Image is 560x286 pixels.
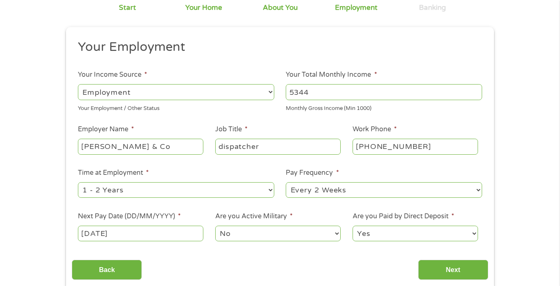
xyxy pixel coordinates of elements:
label: Are you Active Military [215,212,293,221]
label: Your Total Monthly Income [286,71,377,79]
label: Pay Frequency [286,169,339,177]
input: Back [72,260,142,280]
label: Next Pay Date (DD/MM/YYYY) [78,212,181,221]
label: Your Income Source [78,71,147,79]
h2: Your Employment [78,39,476,55]
input: Cashier [215,139,341,154]
div: Your Home [185,3,222,12]
input: Use the arrow keys to pick a date [78,226,203,241]
label: Are you Paid by Direct Deposit [353,212,454,221]
input: Walmart [78,139,203,154]
label: Work Phone [353,125,397,134]
div: Your Employment / Other Status [78,101,274,112]
div: Monthly Gross Income (Min 1000) [286,101,482,112]
input: 1800 [286,84,482,100]
label: Time at Employment [78,169,149,177]
div: Start [119,3,136,12]
label: Employer Name [78,125,134,134]
div: About You [263,3,298,12]
input: (231) 754-4010 [353,139,478,154]
input: Next [418,260,488,280]
div: Banking [419,3,446,12]
label: Job Title [215,125,248,134]
div: Employment [335,3,378,12]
